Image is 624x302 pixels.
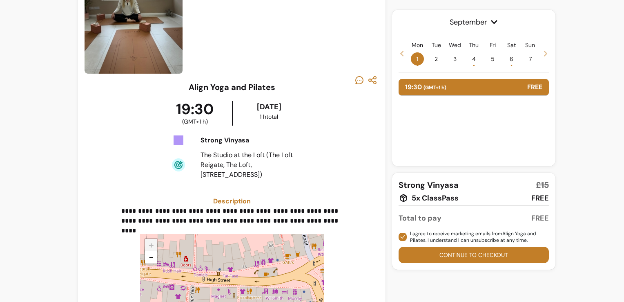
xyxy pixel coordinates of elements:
div: FREE [531,212,549,224]
p: Tue [432,41,441,49]
img: Tickets Icon [172,134,185,147]
span: • [510,61,513,70]
p: Mon [412,41,423,49]
span: − [149,251,154,263]
div: 5x ClassPass [399,192,459,204]
h3: Align Yoga and Pilates [189,81,275,93]
div: 1 h total [234,113,304,121]
span: 1 [411,52,424,65]
span: + [149,239,154,251]
span: 2 [430,52,443,65]
span: ( GMT+1 h ) [423,84,446,91]
span: £15 [536,179,549,191]
div: 19:30 [158,101,232,126]
span: 3 [448,52,461,65]
span: 4 [467,52,480,65]
span: September [399,16,549,28]
span: 6 [505,52,518,65]
a: Zoom in [145,239,157,251]
div: Total to pay [399,212,441,224]
div: Strong Vinyasa [201,135,303,145]
div: FREE [531,192,549,204]
span: 7 [524,52,537,65]
button: Continue to checkout [399,247,549,263]
p: Sat [507,41,516,49]
span: Strong Vinyasa [399,179,459,191]
p: FREE [527,82,542,92]
p: Fri [490,41,496,49]
h3: Description [121,196,342,206]
p: Wed [449,41,461,49]
div: The Studio at the Loft (The Loft Reigate, The Loft, [STREET_ADDRESS]) [201,150,303,180]
span: • [473,61,475,70]
span: • [417,61,419,70]
span: 5 [486,52,499,65]
p: Sun [525,41,535,49]
p: Thu [469,41,479,49]
p: 19:30 [405,82,446,92]
a: Zoom out [145,251,157,264]
div: [DATE] [234,101,304,113]
span: ( GMT+1 h ) [182,117,208,126]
